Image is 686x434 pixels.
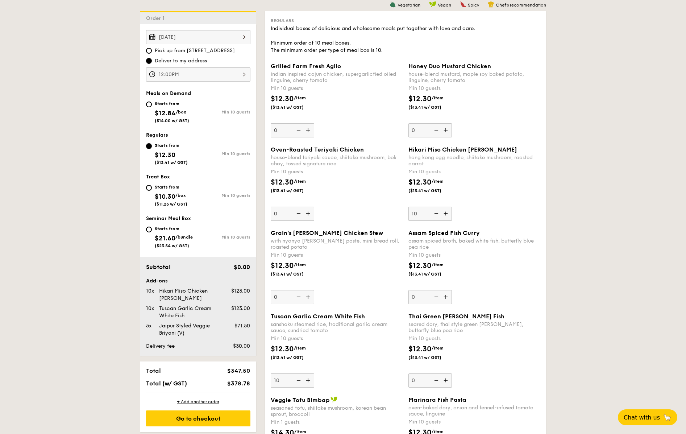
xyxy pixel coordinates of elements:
div: Min 10 guests [198,109,250,115]
div: seasoned tofu, shiitake mushroom, korean bean sprout, broccoli [271,405,403,417]
span: $12.30 [271,95,294,103]
img: icon-add.58712e84.svg [441,290,452,304]
span: $123.00 [231,305,250,311]
input: Grain's [PERSON_NAME] Chicken Stewwith nyonya [PERSON_NAME] paste, mini bread roll, roasted potat... [271,290,314,304]
span: $12.30 [271,261,294,270]
span: Seminar Meal Box [146,215,191,222]
input: Oven-Roasted Teriyaki Chickenhouse-blend teriyaki sauce, shiitake mushroom, bok choy, tossed sign... [271,207,314,221]
div: Min 10 guests [408,85,540,92]
span: /item [432,429,444,434]
div: Add-ons [146,277,250,285]
div: Min 10 guests [408,252,540,259]
span: $12.30 [408,178,432,187]
div: seared dory, thai style green [PERSON_NAME], butterfly blue pea rice [408,321,540,334]
input: Tuscan Garlic Cream White Fishsanshoku steamed rice, traditional garlic cream sauce, sundried tom... [271,373,314,388]
img: icon-add.58712e84.svg [303,290,314,304]
span: Honey Duo Mustard Chicken [408,63,491,70]
input: Assam Spiced Fish Curryassam spiced broth, baked white fish, butterfly blue pea riceMin 10 guests... [408,290,452,304]
div: 10x [143,305,156,312]
span: Chef's recommendation [496,3,546,8]
div: Go to checkout [146,410,250,426]
span: ($13.41 w/ GST) [408,271,458,277]
span: /item [432,95,444,100]
span: Chat with us [624,414,660,421]
span: $12.30 [408,345,432,354]
span: /item [294,262,306,267]
div: Min 10 guests [408,335,540,342]
span: Pick up from [STREET_ADDRESS] [155,47,235,54]
span: $378.78 [227,380,250,387]
span: Total [146,367,161,374]
div: Min 10 guests [271,85,403,92]
span: $0.00 [234,264,250,270]
span: Thai Green [PERSON_NAME] Fish [408,313,504,320]
div: Starts from [155,101,189,107]
span: Grilled Farm Fresh Aglio [271,63,341,70]
span: Hikari Miso Chicken [PERSON_NAME] [408,146,517,153]
span: ($13.41 w/ GST) [408,104,458,110]
img: icon-add.58712e84.svg [441,123,452,137]
input: Starts from$21.60/bundle($23.54 w/ GST)Min 10 guests [146,227,152,232]
img: icon-reduce.1d2dbef1.svg [292,373,303,387]
img: icon-vegan.f8ff3823.svg [330,396,338,403]
span: ($13.41 w/ GST) [155,160,188,165]
span: ($13.41 w/ GST) [271,188,320,194]
div: Min 10 guests [198,151,250,156]
span: ($23.54 w/ GST) [155,243,189,248]
input: Starts from$12.30($13.41 w/ GST)Min 10 guests [146,143,152,149]
span: ($13.41 w/ GST) [271,271,320,277]
span: /item [432,179,444,184]
div: house-blend mustard, maple soy baked potato, linguine, cherry tomato [408,71,540,83]
div: Min 10 guests [271,168,403,175]
div: Min 10 guests [198,235,250,240]
span: $12.84 [155,109,176,117]
img: icon-add.58712e84.svg [303,373,314,387]
span: Regulars [146,132,168,138]
div: Starts from [155,142,188,148]
span: /box [175,193,186,198]
input: Event time [146,67,250,82]
span: $12.30 [271,178,294,187]
span: /item [294,346,306,351]
div: indian inspired cajun chicken, supergarlicfied oiled linguine, cherry tomato [271,71,403,83]
div: Min 10 guests [198,193,250,198]
div: Min 10 guests [271,252,403,259]
span: $12.30 [408,261,432,270]
span: ($11.23 w/ GST) [155,202,187,207]
img: icon-reduce.1d2dbef1.svg [430,373,441,387]
span: $71.50 [234,323,250,329]
span: /item [294,179,306,184]
img: icon-add.58712e84.svg [441,373,452,387]
img: icon-reduce.1d2dbef1.svg [430,207,441,220]
img: icon-reduce.1d2dbef1.svg [430,123,441,137]
img: icon-vegetarian.fe4039eb.svg [390,1,396,8]
span: ($13.41 w/ GST) [408,355,458,360]
span: Assam Spiced Fish Curry [408,230,480,236]
span: Total (w/ GST) [146,380,187,387]
span: /box [176,109,186,115]
div: hong kong egg noodle, shiitake mushroom, roasted carrot [408,154,540,167]
span: $10.30 [155,193,175,201]
div: + Add another order [146,399,250,405]
div: sanshoku steamed rice, traditional garlic cream sauce, sundried tomato [271,321,403,334]
span: ($13.41 w/ GST) [408,188,458,194]
span: ($13.41 w/ GST) [271,104,320,110]
input: Starts from$10.30/box($11.23 w/ GST)Min 10 guests [146,185,152,191]
span: ($13.41 w/ GST) [271,355,320,360]
div: assam spiced broth, baked white fish, butterfly blue pea rice [408,238,540,250]
span: $12.30 [155,151,175,159]
span: Marinara Fish Pasta [408,396,466,403]
img: icon-add.58712e84.svg [303,207,314,220]
div: Jaipur Styled Veggie Briyani (V) [156,322,222,337]
span: Spicy [468,3,479,8]
span: 🦙 [663,413,672,422]
div: house-blend teriyaki sauce, shiitake mushroom, bok choy, tossed signature rice [271,154,403,167]
div: Starts from [155,184,187,190]
div: Min 10 guests [408,418,540,426]
img: icon-spicy.37a8142b.svg [460,1,466,8]
span: $12.30 [271,345,294,354]
span: Treat Box [146,174,170,180]
button: Chat with us🦙 [618,409,677,425]
span: /item [294,95,306,100]
span: Delivery fee [146,343,175,349]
